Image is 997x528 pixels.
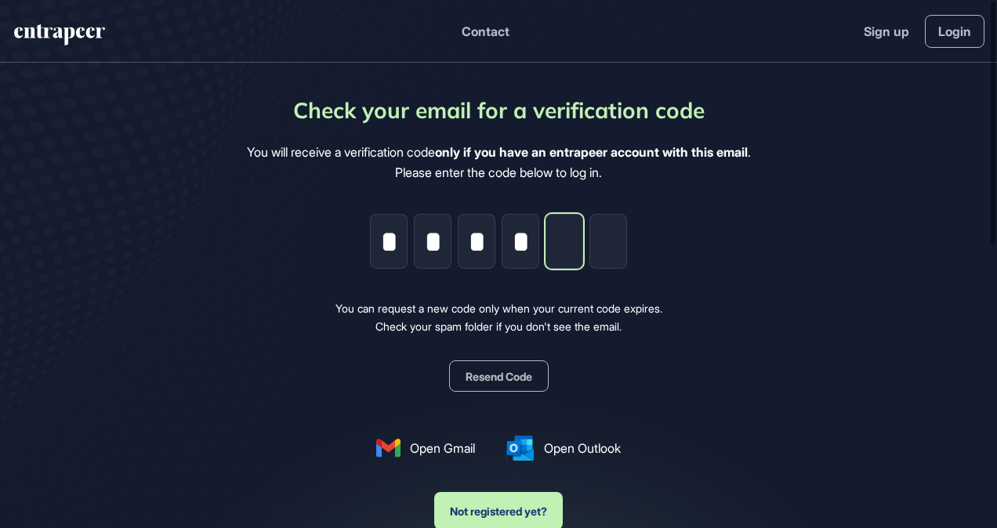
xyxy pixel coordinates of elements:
[544,439,621,457] span: Open Outlook
[410,439,475,457] span: Open Gmail
[462,21,509,42] button: Contact
[376,439,476,457] a: Open Gmail
[13,24,107,51] a: entrapeer-logo
[864,22,909,41] a: Sign up
[435,144,748,160] b: only if you have an entrapeer account with this email
[925,15,984,48] a: Login
[247,143,751,183] div: You will receive a verification code . Please enter the code below to log in.
[506,436,621,461] a: Open Outlook
[449,360,549,392] button: Resend Code
[293,94,705,127] div: Check your email for a verification code
[335,300,662,335] div: You can request a new code only when your current code expires. Check your spam folder if you don...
